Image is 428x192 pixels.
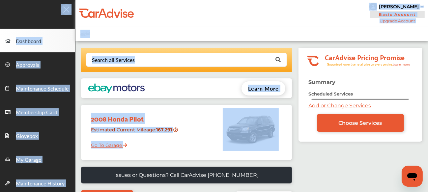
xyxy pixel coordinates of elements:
img: mobile_4436_st0640_046.jpg [223,108,279,151]
strong: Scheduled Services [308,91,353,96]
img: placeholder_car.fcab19be.svg [80,30,90,38]
span: Choose Services [339,120,382,126]
a: My Garage [0,147,75,171]
strong: 167,291 [156,127,173,133]
a: Dashboard [0,29,75,52]
img: Icon.5fd9dcc7.svg [61,4,71,15]
img: knH8PDtVvWoAbQRylUukY18CTiRevjo20fAtgn5MLBQj4uumYvk2MzTtcAIzfGAtb1XOLVMAvhLuqoNAbL4reqehy0jehNKdM... [369,3,377,11]
a: Maintenance Schedule [0,76,75,100]
div: 2008 Honda Pilot [86,108,183,124]
div: Estimated Current Mileage : [86,124,183,141]
img: sCxJUJ+qAmfqhQGDUl18vwLg4ZYJ6CxN7XmbOMBAAAAAElFTkSuQmCC [420,6,424,8]
span: Maintenance Schedule [16,85,69,93]
tspan: Learn more [393,63,410,66]
a: Approvals [0,52,75,76]
p: Issues or Questions? Call CarAdvise [PHONE_NUMBER] [114,172,259,178]
div: [PERSON_NAME] [379,4,419,10]
span: Learn More [248,85,279,92]
span: Membership Card [16,108,57,117]
span: Approvals [16,61,39,69]
a: Membership Card [0,100,75,123]
a: Go To Garage [86,137,127,150]
a: Issues or Questions? Call CarAdvise [PHONE_NUMBER] [81,167,292,183]
strong: Summary [308,79,335,85]
span: Upgrade Account [369,18,425,23]
span: Maintenance History [16,179,65,188]
div: Search all Services [92,57,135,63]
span: My Garage [16,156,41,164]
span: Glovebox [16,132,38,141]
span: Dashboard [16,37,41,46]
tspan: Guaranteed lower than retail price on every service. [327,62,393,67]
a: Add or Change Services [308,102,371,109]
span: Basic Account [370,11,425,18]
tspan: CarAdvise Pricing Promise [325,51,405,63]
a: Glovebox [0,123,75,147]
iframe: Button to launch messaging window [402,166,423,187]
a: Choose Services [317,114,404,132]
